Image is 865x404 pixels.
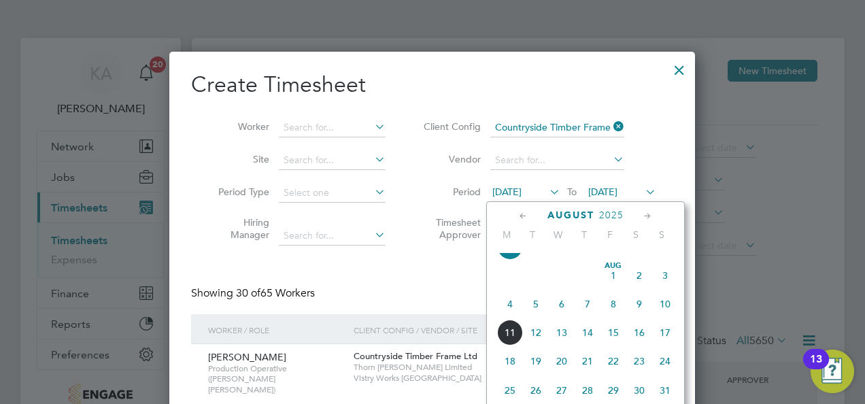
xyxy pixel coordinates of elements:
label: Hiring Manager [208,216,269,241]
span: Countryside Timber Frame Ltd [354,350,477,362]
div: Showing [191,286,318,301]
span: 26 [523,377,549,403]
h2: Create Timesheet [191,71,673,99]
span: 22 [600,348,626,374]
span: [DATE] [588,186,617,198]
span: 19 [523,348,549,374]
span: 65 Workers [236,286,315,300]
span: 23 [626,348,652,374]
input: Search for... [490,118,624,137]
span: 18 [497,348,523,374]
span: Thorn [PERSON_NAME] Limited [354,362,565,373]
div: Worker / Role [205,314,350,346]
span: 20 [549,348,575,374]
div: 13 [810,359,822,377]
span: T [571,229,597,241]
span: 2025 [599,209,624,221]
label: Site [208,153,269,165]
span: W [545,229,571,241]
span: 12 [523,320,549,346]
input: Search for... [279,118,386,137]
input: Select one [279,184,386,203]
span: 1 [600,263,626,288]
span: Production Operative ([PERSON_NAME] [PERSON_NAME]) [208,363,343,395]
label: Worker [208,120,269,133]
input: Search for... [279,226,386,246]
span: August [547,209,594,221]
span: 29 [600,377,626,403]
span: 6 [549,291,575,317]
span: [DATE] [492,186,522,198]
span: 15 [600,320,626,346]
span: Aug [600,263,626,269]
span: 28 [575,377,600,403]
input: Search for... [279,151,386,170]
span: 14 [575,320,600,346]
span: F [597,229,623,241]
span: 30 of [236,286,260,300]
span: 3 [652,263,678,288]
label: Period Type [208,186,269,198]
span: 31 [652,377,678,403]
span: 16 [626,320,652,346]
span: T [520,229,545,241]
span: To [563,183,581,201]
span: 11 [497,320,523,346]
span: 7 [575,291,600,317]
span: [PERSON_NAME] [208,351,286,363]
span: S [623,229,649,241]
div: Client Config / Vendor / Site [350,314,569,346]
span: 25 [497,377,523,403]
span: 8 [600,291,626,317]
span: S [649,229,675,241]
span: M [494,229,520,241]
span: 9 [626,291,652,317]
input: Search for... [490,151,624,170]
span: 24 [652,348,678,374]
label: Vendor [420,153,481,165]
span: 2 [626,263,652,288]
span: 30 [626,377,652,403]
label: Period [420,186,481,198]
span: 13 [549,320,575,346]
span: Vistry Works [GEOGRAPHIC_DATA] [354,373,565,384]
label: Client Config [420,120,481,133]
label: Timesheet Approver [420,216,481,241]
span: 5 [523,291,549,317]
span: 17 [652,320,678,346]
button: Open Resource Center, 13 new notifications [811,350,854,393]
span: 27 [549,377,575,403]
span: 4 [497,291,523,317]
span: 10 [652,291,678,317]
span: 21 [575,348,600,374]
